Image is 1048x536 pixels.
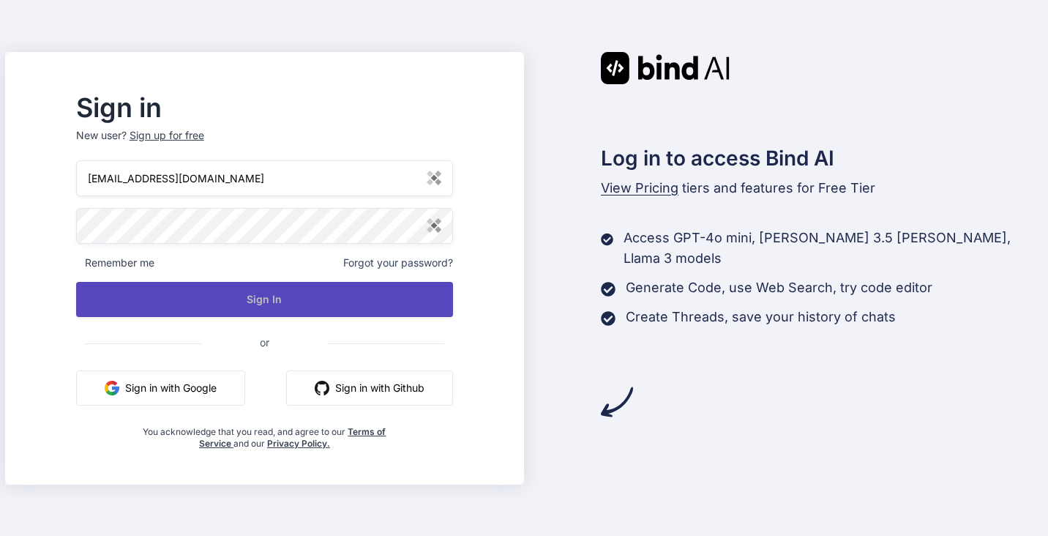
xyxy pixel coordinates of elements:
button: Sign in with Github [286,371,453,406]
img: Bind AI logo [601,52,730,84]
p: New user? [76,128,453,160]
img: Sticky Password [427,171,441,185]
h2: Log in to access Bind AI [601,143,1043,174]
div: Sign up for free [130,128,204,143]
a: Privacy Policy. [267,438,330,449]
p: Create Threads, save your history of chats [626,307,896,327]
input: Login or Email [76,160,453,196]
img: google [105,381,119,395]
div: You acknowledge that you read, and agree to our and our [139,417,391,450]
span: Forgot your password? [343,256,453,270]
img: github [315,381,329,395]
span: or [201,324,328,360]
h2: Sign in [76,96,453,119]
span: Remember me [76,256,154,270]
button: Sign in with Google [76,371,245,406]
span: View Pricing [601,180,678,196]
img: arrow [601,386,633,418]
button: Sign In [76,282,453,317]
a: Terms of Service [199,426,386,449]
img: Sticky Password [427,218,441,233]
p: Generate Code, use Web Search, try code editor [626,278,932,298]
p: Access GPT-4o mini, [PERSON_NAME] 3.5 [PERSON_NAME], Llama 3 models [624,228,1043,269]
p: tiers and features for Free Tier [601,178,1043,198]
